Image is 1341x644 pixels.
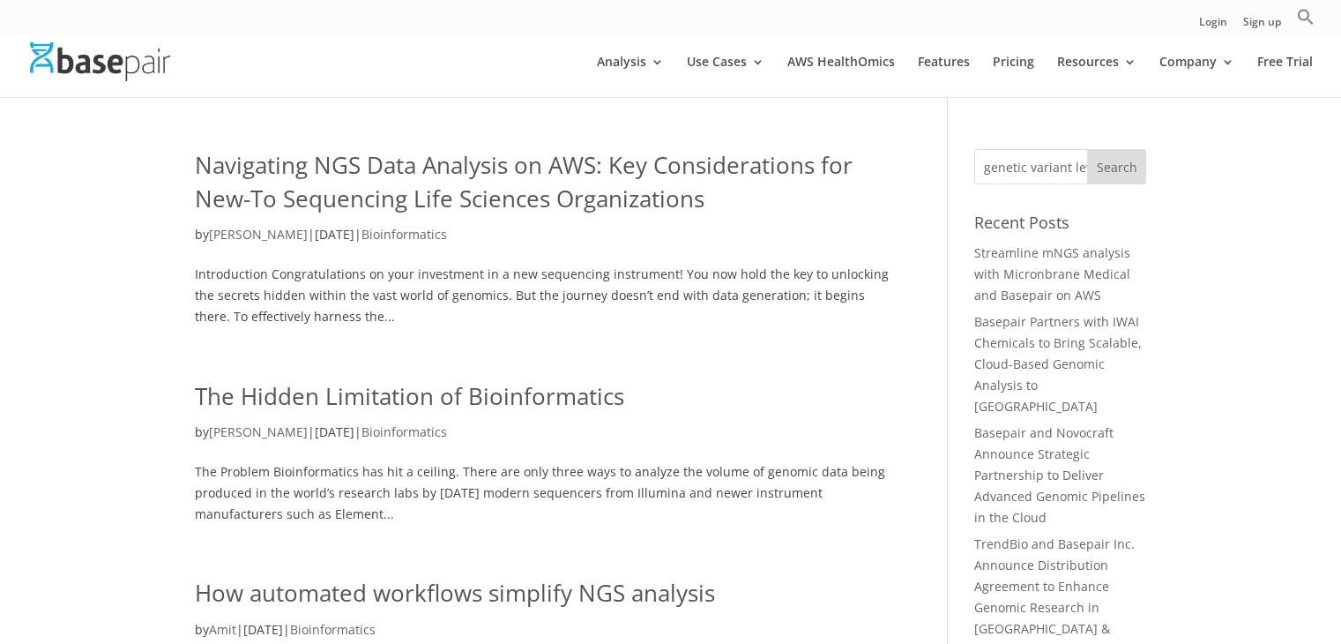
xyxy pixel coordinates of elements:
a: Bioinformatics [290,621,376,638]
a: Use Cases [687,56,764,97]
a: [PERSON_NAME] [209,423,308,440]
a: Search Icon Link [1297,8,1315,35]
a: Free Trial [1257,56,1313,97]
h4: Recent Posts [974,211,1146,243]
img: Basepair [30,42,170,80]
a: Analysis [597,56,664,97]
span: [DATE] [315,423,354,440]
article: Introduction Congratulations on your investment in a new sequencing instrument! You now hold the ... [195,149,896,327]
a: Resources [1057,56,1136,97]
article: The Problem Bioinformatics has hit a ceiling. There are only three ways to analyze the volume of ... [195,380,896,525]
a: Streamline mNGS analysis with Micronbrane Medical and Basepair on AWS [974,244,1130,303]
a: Basepair Partners with IWAI Chemicals to Bring Scalable, Cloud-Based Genomic Analysis to [GEOGRAP... [974,313,1142,414]
a: Navigating NGS Data Analysis on AWS: Key Considerations for New-To Sequencing Life Sciences Organ... [195,149,853,214]
a: Features [918,56,970,97]
a: Pricing [993,56,1034,97]
a: [PERSON_NAME] [209,226,308,243]
a: Bioinformatics [361,226,447,243]
a: Basepair and Novocraft Announce Strategic Partnership to Deliver Advanced Genomic Pipelines in th... [974,424,1145,525]
a: How automated workflows simplify NGS analysis [195,577,715,609]
a: Amit [209,621,236,638]
p: by | | [195,422,896,456]
p: by | | [195,224,896,258]
a: Login [1199,17,1227,35]
input: Search [1087,149,1147,184]
a: Bioinformatics [361,423,447,440]
svg: Search [1297,8,1315,26]
a: AWS HealthOmics [787,56,895,97]
span: [DATE] [243,621,283,638]
a: Company [1159,56,1234,97]
a: The Hidden Limitation of Bioinformatics [195,380,624,412]
span: [DATE] [315,226,354,243]
a: Sign up [1243,17,1281,35]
